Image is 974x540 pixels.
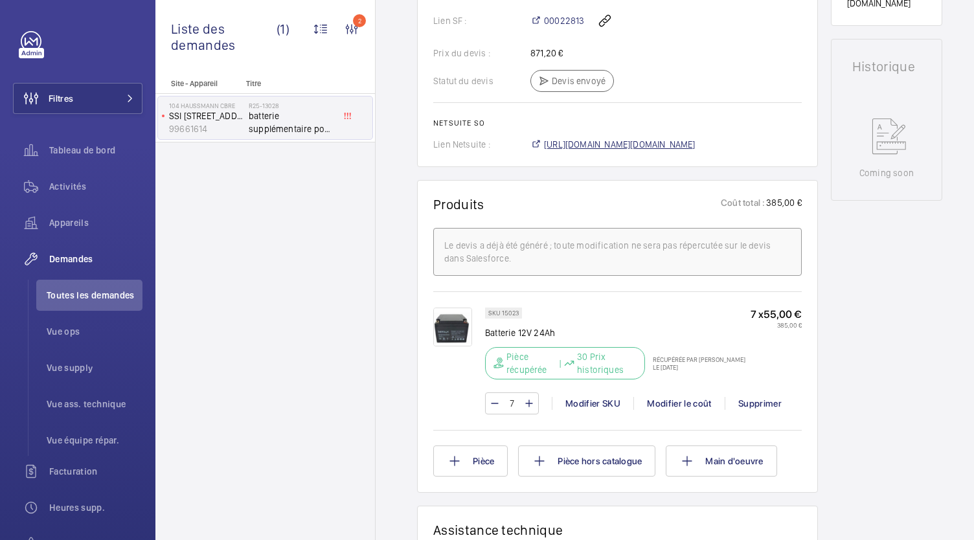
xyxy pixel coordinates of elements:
div: | [559,357,561,370]
h1: Produits [433,196,484,212]
span: Tableau de bord [49,144,142,157]
a: 00022813 [530,14,584,27]
p: 99661614 [169,122,243,135]
p: 385,00 € [751,321,802,329]
span: Heures supp. [49,501,142,514]
h1: Historique [852,60,921,73]
p: Site - Appareil [155,79,241,88]
img: eTwUCW4evhdkkZ-gLD4Mr0wTPRhoIdeV4FQJPnmUDidub1Bk.png [433,308,472,346]
a: [URL][DOMAIN_NAME][DOMAIN_NAME] [530,138,696,151]
span: Activités [49,180,142,193]
span: Vue ops [47,325,142,338]
p: Coming soon [859,166,914,179]
div: Supprimer [725,397,795,410]
p: 104 Haussmann CBRE [169,102,243,109]
span: Appareils [49,216,142,229]
p: Pièce récupérée [506,350,556,376]
span: Toutes les demandes [47,289,142,302]
p: 385,00 € [765,196,801,212]
span: Filtres [49,92,73,105]
p: 7 x 55,00 € [751,308,802,321]
h2: Netsuite SO [433,118,802,128]
h1: Assistance technique [433,522,563,538]
span: [URL][DOMAIN_NAME][DOMAIN_NAME] [544,138,696,151]
button: Pièce hors catalogue [518,445,655,477]
h2: R25-13028 [249,102,334,109]
div: Le devis a déjà été généré ; toute modification ne sera pas répercutée sur le devis dans Salesforce. [444,239,791,265]
div: Modifier SKU [552,397,633,410]
span: Liste des demandes [171,21,277,53]
span: 00022813 [544,14,584,27]
p: Titre [246,79,332,88]
span: Vue ass. technique [47,398,142,411]
p: Coût total : [721,196,765,212]
p: Batterie 12V 24Ah [485,326,751,339]
span: Facturation [49,465,142,478]
p: SKU 15023 [488,311,519,315]
p: 30 Prix historiques [577,350,637,376]
span: Vue supply [47,361,142,374]
div: Modifier le coût [633,397,725,410]
button: Pièce [433,445,508,477]
span: batterie supplémentaire pour AES dans le petit local [249,109,334,135]
p: Récupérée par [PERSON_NAME] le [DATE] [645,355,751,371]
span: Vue équipe répar. [47,434,142,447]
p: SSI [STREET_ADDRESS] [169,109,243,122]
button: Main d'oeuvre [666,445,776,477]
button: Filtres [13,83,142,114]
span: Demandes [49,253,142,265]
